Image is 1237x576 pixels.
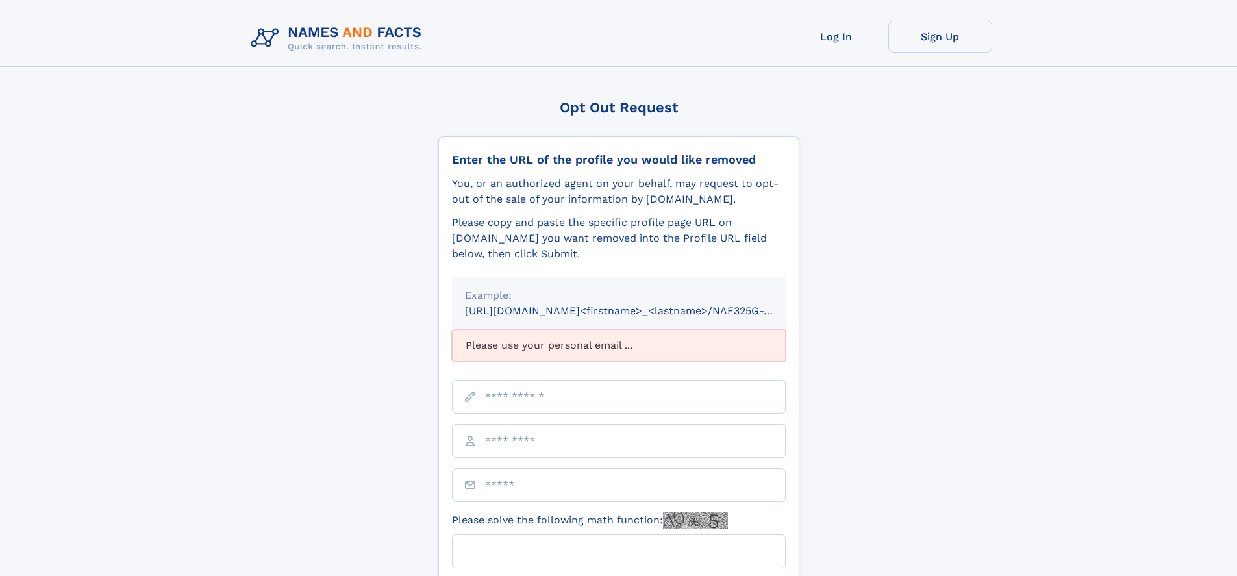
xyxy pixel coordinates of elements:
div: You, or an authorized agent on your behalf, may request to opt-out of the sale of your informatio... [452,176,786,207]
div: Opt Out Request [438,99,799,116]
a: Log In [784,21,888,53]
a: Sign Up [888,21,992,53]
div: Please copy and paste the specific profile page URL on [DOMAIN_NAME] you want removed into the Pr... [452,215,786,262]
label: Please solve the following math function: [452,512,728,529]
div: Please use your personal email ... [452,329,786,362]
div: Enter the URL of the profile you would like removed [452,153,786,167]
small: [URL][DOMAIN_NAME]<firstname>_<lastname>/NAF325G-xxxxxxxx [465,305,810,317]
div: Example: [465,288,773,303]
img: Logo Names and Facts [245,21,432,56]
